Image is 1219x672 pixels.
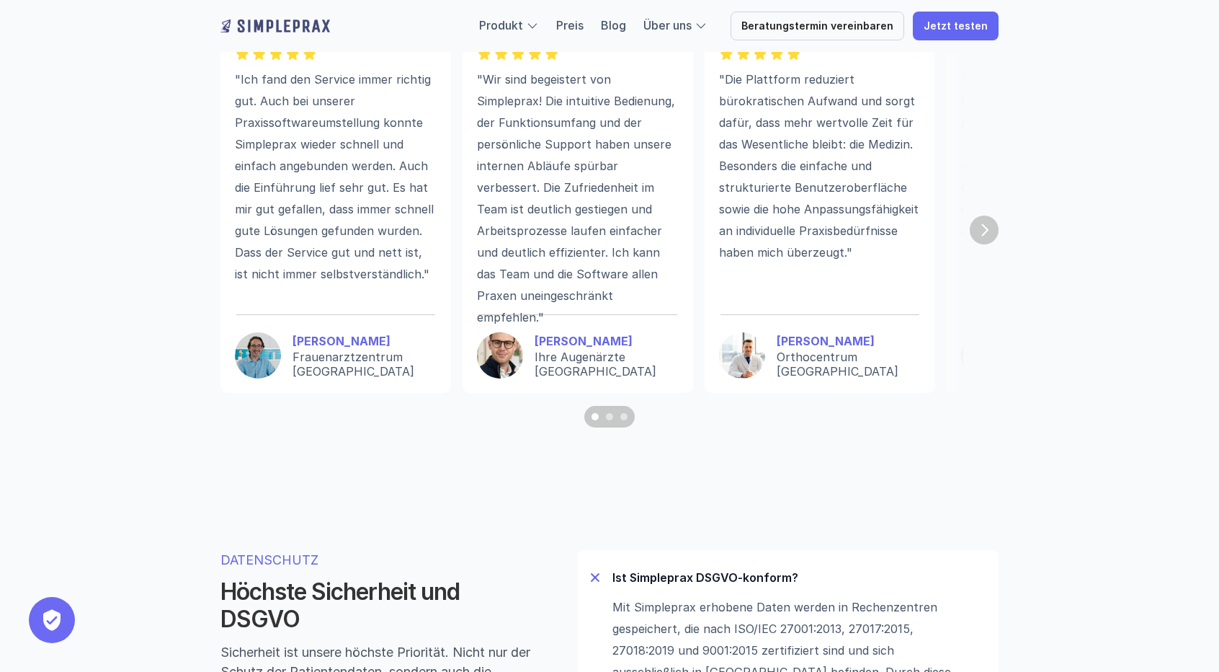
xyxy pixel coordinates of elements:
[235,68,437,285] p: "Ich fand den Service immer richtig gut. Auch bei unserer Praxissoftwareumstellung konnte Simplep...
[961,68,1163,242] p: "In unserer psychotherapeutischen Praxis hat Simpleprax nicht nur den Alltag vereinfacht, sondern...
[643,18,692,32] a: Über uns
[556,18,584,32] a: Preis
[535,350,679,379] p: Ihre Augenärzte [GEOGRAPHIC_DATA]
[741,20,893,32] p: Beratungstermin vereinbaren
[777,334,875,348] strong: [PERSON_NAME]
[220,32,999,428] fieldset: Carousel pagination controls
[961,332,1007,379] img: Nicolas Mandt
[220,32,451,208] li: 1 of 8
[612,570,987,585] p: Ist Simpleprax DSGVO-konform?
[293,350,437,379] p: Frauenarztzentrum [GEOGRAPHIC_DATA]
[777,350,921,379] p: Orthocentrum [GEOGRAPHIC_DATA]
[463,32,693,393] li: 2 of 8
[220,550,532,570] p: DATENSCHUTZ
[535,334,633,348] strong: [PERSON_NAME]
[235,332,437,379] a: [PERSON_NAME]Frauenarztzentrum [GEOGRAPHIC_DATA]
[970,216,999,244] button: Next
[924,20,988,32] p: Jetzt testen
[719,332,921,379] a: [PERSON_NAME]Orthocentrum [GEOGRAPHIC_DATA]
[719,68,921,263] p: "Die Plattform reduziert bürokratischen Aufwand und sorgt dafür, dass mehr wertvolle Zeit für das...
[961,332,1163,379] a: Nicolas Mandt
[601,18,626,32] a: Blog
[584,406,602,428] button: Scroll to page 1
[617,406,635,428] button: Scroll to page 3
[479,18,523,32] a: Produkt
[705,32,935,208] li: 3 of 8
[913,12,999,40] a: Jetzt testen
[477,332,679,379] a: [PERSON_NAME]Ihre Augenärzte [GEOGRAPHIC_DATA]
[731,12,904,40] a: Beratungstermin vereinbaren
[477,68,679,328] p: "Wir sind begeistert von Simpleprax! Die intuitive Bedienung, der Funktionsumfang und der persönl...
[220,578,532,634] h2: Höchste Sicherheit und DSGVO
[947,32,1177,208] li: 4 of 8
[293,334,390,348] strong: [PERSON_NAME]
[602,406,617,428] button: Scroll to page 2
